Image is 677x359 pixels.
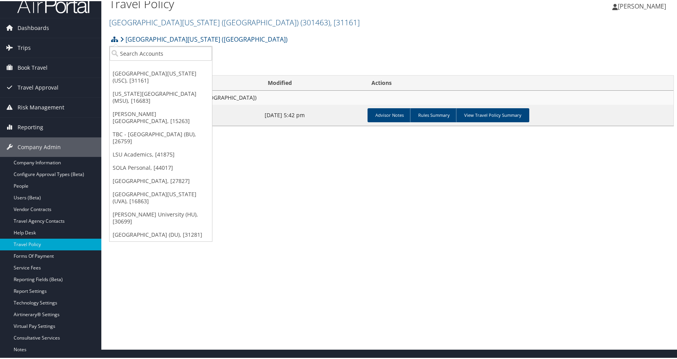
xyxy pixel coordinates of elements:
span: Book Travel [18,57,48,76]
span: , [ 31161 ] [330,16,360,26]
td: [GEOGRAPHIC_DATA][US_STATE] ([GEOGRAPHIC_DATA]) [110,90,673,104]
th: Modified: activate to sort column ascending [261,74,364,90]
a: [PERSON_NAME][GEOGRAPHIC_DATA], [15263] [110,106,212,127]
a: [US_STATE][GEOGRAPHIC_DATA] (MSU), [16683] [110,86,212,106]
a: [PERSON_NAME] University (HU), [30699] [110,207,212,227]
a: [GEOGRAPHIC_DATA] (DU), [31281] [110,227,212,240]
a: [GEOGRAPHIC_DATA][US_STATE] ([GEOGRAPHIC_DATA]) [120,30,288,46]
span: [PERSON_NAME] [618,1,666,9]
span: Trips [18,37,31,56]
span: Risk Management [18,97,64,116]
td: [DATE] 5:42 pm [261,104,364,125]
a: [GEOGRAPHIC_DATA][US_STATE] (UVA), [16863] [110,187,212,207]
th: Actions [364,74,673,90]
input: Search Accounts [110,45,212,60]
span: Travel Approval [18,77,58,96]
a: [GEOGRAPHIC_DATA][US_STATE] ([GEOGRAPHIC_DATA]) [109,16,360,26]
span: Reporting [18,116,43,136]
a: LSU Academics, [41875] [110,147,212,160]
span: ( 301463 ) [300,16,330,26]
a: Rules Summary [410,107,458,121]
a: Advisor Notes [368,107,412,121]
a: [GEOGRAPHIC_DATA], [27827] [110,173,212,187]
a: SOLA Personal, [44017] [110,160,212,173]
a: TBC - [GEOGRAPHIC_DATA] (BU), [26759] [110,127,212,147]
span: Company Admin [18,136,61,156]
span: Dashboards [18,17,49,37]
a: [GEOGRAPHIC_DATA][US_STATE] (USC), [31161] [110,66,212,86]
a: View Travel Policy Summary [456,107,529,121]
